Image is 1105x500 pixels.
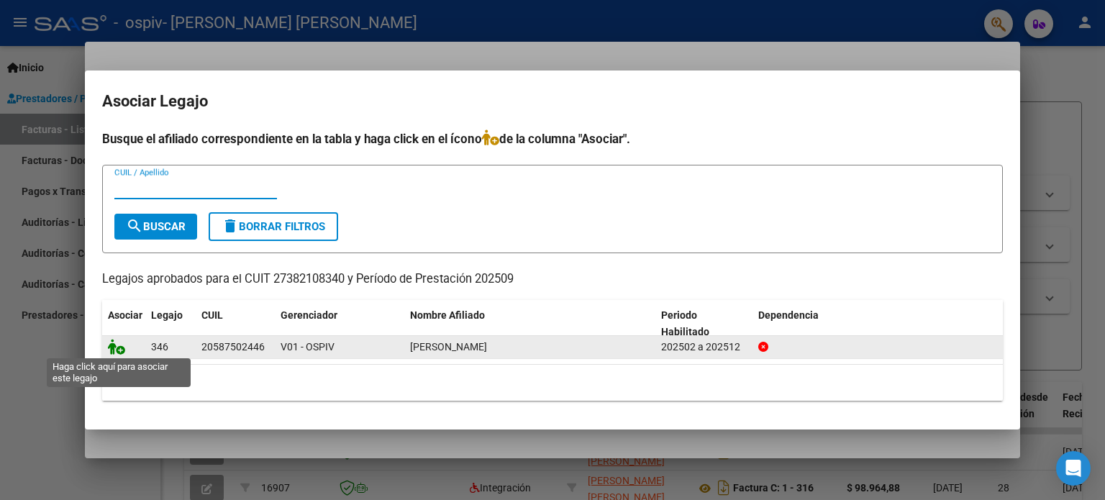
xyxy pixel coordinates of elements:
span: Asociar [108,309,142,321]
span: Buscar [126,220,186,233]
div: 1 registros [102,365,1003,401]
button: Buscar [114,214,197,240]
p: Legajos aprobados para el CUIT 27382108340 y Período de Prestación 202509 [102,271,1003,288]
h2: Asociar Legajo [102,88,1003,115]
span: Borrar Filtros [222,220,325,233]
div: Open Intercom Messenger [1056,451,1091,486]
datatable-header-cell: Dependencia [752,300,1004,347]
span: Periodo Habilitado [661,309,709,337]
datatable-header-cell: CUIL [196,300,275,347]
span: Dependencia [758,309,819,321]
span: SINGH CESAR JONAS [410,341,487,353]
h4: Busque el afiliado correspondiente en la tabla y haga click en el ícono de la columna "Asociar". [102,129,1003,148]
datatable-header-cell: Asociar [102,300,145,347]
span: Nombre Afiliado [410,309,485,321]
datatable-header-cell: Nombre Afiliado [404,300,655,347]
div: 20587502446 [201,339,265,355]
span: V01 - OSPIV [281,341,335,353]
span: Legajo [151,309,183,321]
datatable-header-cell: Periodo Habilitado [655,300,752,347]
div: 202502 a 202512 [661,339,747,355]
span: CUIL [201,309,223,321]
mat-icon: delete [222,217,239,235]
span: Gerenciador [281,309,337,321]
button: Borrar Filtros [209,212,338,241]
span: 346 [151,341,168,353]
datatable-header-cell: Legajo [145,300,196,347]
mat-icon: search [126,217,143,235]
datatable-header-cell: Gerenciador [275,300,404,347]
